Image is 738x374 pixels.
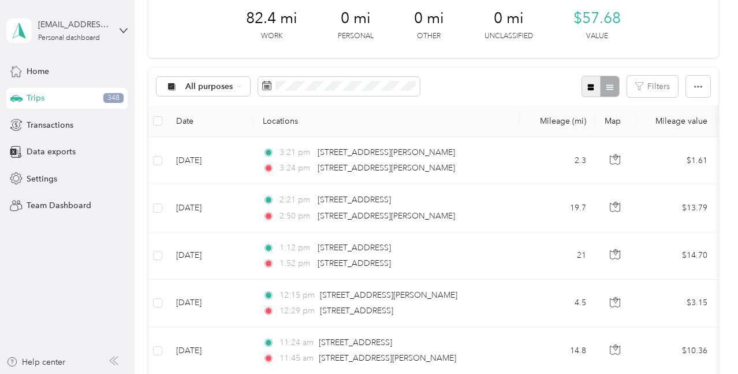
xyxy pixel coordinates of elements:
th: Locations [254,105,519,137]
span: [STREET_ADDRESS][PERSON_NAME] [319,353,456,363]
p: Value [586,31,608,42]
span: [STREET_ADDRESS] [318,243,391,253]
td: [DATE] [167,280,254,327]
span: [STREET_ADDRESS] [318,195,391,205]
span: 1:52 pm [279,257,312,270]
span: [STREET_ADDRESS][PERSON_NAME] [318,147,455,157]
td: [DATE] [167,184,254,232]
button: Help center [6,356,65,368]
span: [STREET_ADDRESS][PERSON_NAME] [318,163,455,173]
td: $1.61 [636,137,717,184]
span: [STREET_ADDRESS][PERSON_NAME] [318,211,455,221]
th: Map [595,105,636,137]
p: Unclassified [484,31,533,42]
span: Home [27,65,49,77]
th: Mileage value [636,105,717,137]
td: $14.70 [636,232,717,280]
span: [STREET_ADDRESS] [320,306,393,316]
span: 0 mi [414,9,444,28]
span: Team Dashboard [27,199,91,212]
span: 12:29 pm [279,305,315,317]
p: Other [417,31,441,42]
span: 11:24 am [279,336,314,349]
span: 82.4 mi [246,9,297,28]
span: Trips [27,92,44,104]
span: 2:21 pm [279,194,312,206]
span: 2:50 pm [279,210,312,223]
span: [STREET_ADDRESS] [318,258,391,268]
button: Filters [627,76,678,97]
span: 3:21 pm [279,146,312,159]
span: $57.68 [573,9,621,28]
span: 348 [103,93,124,103]
span: 0 mi [494,9,524,28]
span: Settings [27,173,57,185]
p: Personal [338,31,374,42]
span: [STREET_ADDRESS] [319,338,392,347]
td: [DATE] [167,232,254,280]
iframe: Everlance-gr Chat Button Frame [673,309,738,374]
td: $13.79 [636,184,717,232]
span: Transactions [27,119,73,131]
td: 2.3 [519,137,595,184]
td: 4.5 [519,280,595,327]
span: All purposes [185,83,233,91]
span: 0 mi [341,9,371,28]
p: Work [261,31,282,42]
div: Personal dashboard [38,35,100,42]
span: 11:45 am [279,352,314,365]
td: $3.15 [636,280,717,327]
th: Date [167,105,254,137]
div: [EMAIL_ADDRESS][DOMAIN_NAME] [38,18,110,31]
th: Mileage (mi) [519,105,595,137]
td: 21 [519,232,595,280]
span: [STREET_ADDRESS][PERSON_NAME] [320,290,457,300]
td: 19.7 [519,184,595,232]
td: [DATE] [167,137,254,184]
span: 12:15 pm [279,289,315,302]
span: 1:12 pm [279,242,312,254]
span: 3:24 pm [279,162,312,175]
span: Data exports [27,146,76,158]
